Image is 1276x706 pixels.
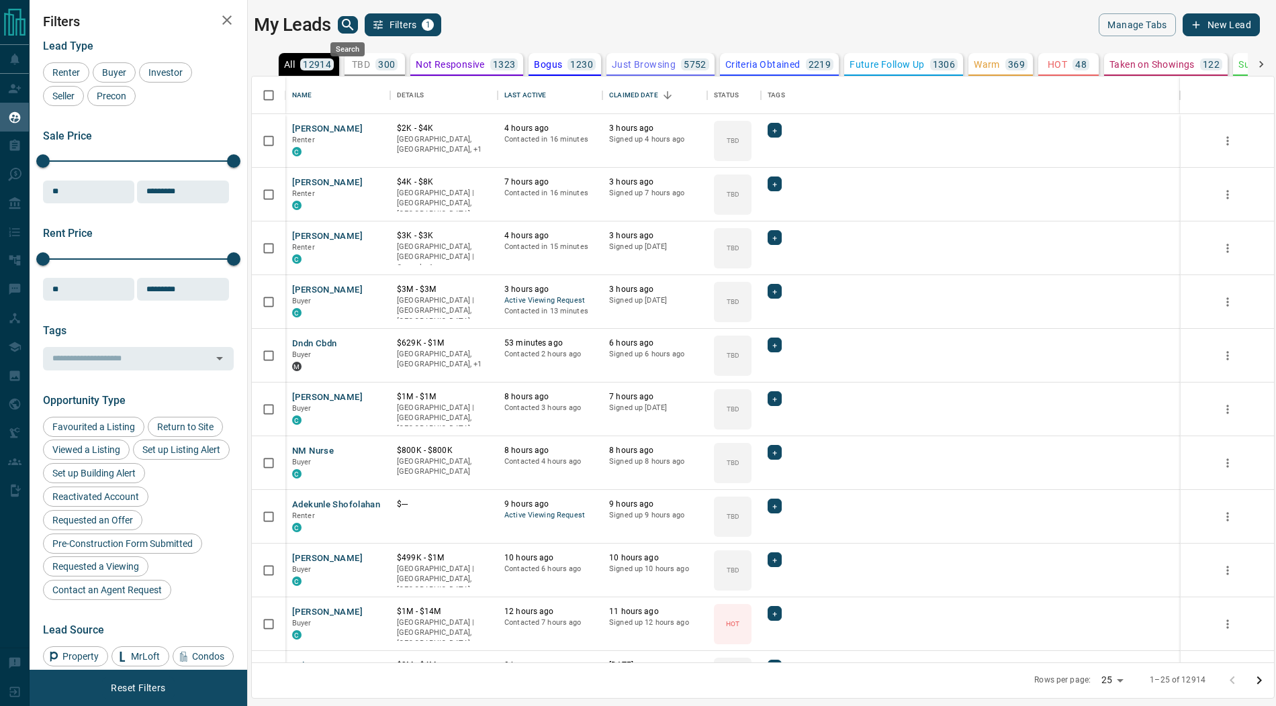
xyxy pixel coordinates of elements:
span: Property [58,651,103,662]
div: Claimed Date [609,77,658,114]
div: Investor [139,62,192,83]
span: + [772,231,777,244]
p: Bogus [534,60,562,69]
button: Dndn Cbdn [292,338,336,350]
button: Sort [658,86,677,105]
p: 11 hours ago [609,606,700,617]
div: Last Active [498,77,602,114]
div: Precon [87,86,136,106]
p: Not Responsive [416,60,485,69]
div: condos.ca [292,415,302,425]
span: + [772,446,777,459]
p: Signed up [DATE] [609,403,700,413]
p: 5752 [684,60,707,69]
p: TBD [727,458,739,468]
span: Set up Building Alert [48,468,140,478]
div: Status [714,77,739,114]
span: + [772,499,777,513]
span: Investor [144,67,187,78]
div: + [768,499,782,513]
div: condos.ca [292,630,302,640]
p: All [284,60,295,69]
div: Details [397,77,424,114]
h2: Filters [43,13,234,30]
p: 369 [1008,60,1025,69]
p: Signed up 8 hours ago [609,456,700,467]
div: condos.ca [292,308,302,317]
p: TBD [727,350,739,360]
span: Sale Price [43,130,92,142]
button: more [1218,185,1238,205]
p: 8 hours ago [609,445,700,456]
p: Signed up [DATE] [609,295,700,306]
div: 25 [1096,670,1128,690]
button: more [1218,346,1238,366]
span: Renter [292,136,315,144]
span: + [772,553,777,566]
p: $3M - $3M [397,284,491,295]
p: 1323 [493,60,516,69]
p: Signed up 9 hours ago [609,510,700,521]
span: Buyer [292,350,312,359]
button: more [1218,507,1238,527]
span: Renter [48,67,85,78]
span: + [772,123,777,137]
div: Renter [43,62,89,83]
span: Active Viewing Request [504,510,596,521]
div: condos.ca [292,201,302,210]
span: Buyer [292,458,312,466]
div: Reactivated Account [43,487,148,507]
button: Open [210,349,229,368]
div: + [768,123,782,138]
p: 1230 [570,60,593,69]
div: Set up Listing Alert [133,440,230,460]
p: Future Follow Up [850,60,924,69]
p: $4K - $8K [397,176,491,188]
div: Name [285,77,390,114]
button: Lele [292,660,310,672]
p: TBD [727,136,739,146]
p: 10 hours ago [609,552,700,564]
p: 10 hours ago [504,552,596,564]
div: Set up Building Alert [43,463,145,483]
div: Favourited a Listing [43,417,144,437]
span: + [772,392,777,405]
p: TBD [727,189,739,199]
span: Lead Source [43,623,104,636]
p: 4 hours ago [504,230,596,242]
p: Contacted in 16 minutes [504,188,596,199]
p: 9 hours ago [504,660,596,671]
span: Rent Price [43,227,93,240]
button: more [1218,131,1238,151]
p: 7 hours ago [609,391,700,403]
span: + [772,285,777,298]
p: 3 hours ago [609,123,700,134]
p: Just Browsing [612,60,676,69]
button: [PERSON_NAME] [292,391,363,404]
span: Return to Site [152,421,218,432]
p: 8 hours ago [504,391,596,403]
div: condos.ca [292,523,302,532]
button: [PERSON_NAME] [292,284,363,297]
p: Contacted in 13 minutes [504,306,596,317]
div: Viewed a Listing [43,440,130,460]
p: 48 [1075,60,1087,69]
div: Contact an Agent Request [43,580,171,600]
span: Active Viewing Request [504,295,596,307]
span: Pre-Construction Form Submitted [48,538,197,549]
div: Name [292,77,312,114]
p: $629K - $1M [397,338,491,349]
span: Buyer [292,404,312,413]
p: Toronto [397,242,491,273]
p: HOT [726,619,739,629]
div: Status [707,77,761,114]
p: $1M - $1M [397,391,491,403]
span: Set up Listing Alert [138,444,225,455]
p: $800K - $800K [397,445,491,456]
span: Favourited a Listing [48,421,140,432]
div: + [768,230,782,245]
span: Condos [187,651,229,662]
p: Signed up 7 hours ago [609,188,700,199]
p: 12 hours ago [504,606,596,617]
div: + [768,606,782,621]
